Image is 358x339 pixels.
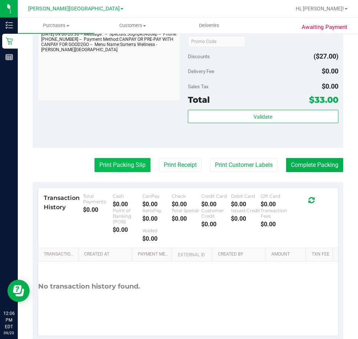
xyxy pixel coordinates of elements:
p: 12:06 PM EDT [3,310,14,330]
a: Txn Fee [312,251,330,257]
div: Cash [113,193,142,199]
div: $0.00 [172,215,201,222]
div: $0.00 [231,215,261,222]
span: Sales Tax [188,83,209,89]
span: [PERSON_NAME][GEOGRAPHIC_DATA] [28,6,120,12]
span: ($27.00) [314,52,338,60]
span: Awaiting Payment [302,23,347,32]
span: Hi, [PERSON_NAME]! [296,6,344,11]
inline-svg: Retail [6,37,13,45]
th: External ID [172,248,212,261]
span: $0.00 [322,82,338,90]
div: $0.00 [201,201,231,208]
a: Created By [218,251,263,257]
button: Complete Packing [286,158,343,172]
p: 09/23 [3,330,14,336]
span: Total [188,95,210,105]
div: $0.00 [113,201,142,208]
button: Validate [188,110,338,123]
div: $0.00 [142,201,172,208]
div: Issued Credit [231,208,261,213]
inline-svg: Reports [6,53,13,61]
span: $33.00 [309,95,338,105]
a: Deliveries [171,18,248,33]
div: $0.00 [172,201,201,208]
button: Print Receipt [159,158,202,172]
div: $0.00 [142,215,172,222]
button: Print Customer Labels [210,158,278,172]
div: $0.00 [261,221,290,228]
a: Purchases [18,18,95,33]
div: CanPay [142,193,172,199]
div: Gift Card [261,193,290,199]
inline-svg: Inventory [6,22,13,29]
a: Created At [84,251,129,257]
div: Debit Card [231,193,261,199]
div: $0.00 [142,235,172,242]
a: Transaction ID [44,251,76,257]
div: $0.00 [201,221,231,228]
a: Amount [271,251,303,257]
a: Customers [95,18,171,33]
a: Payment Method [138,251,169,257]
span: Delivery Fee [188,68,214,74]
button: Print Packing Slip [95,158,150,172]
div: Total Payments [83,193,113,204]
iframe: Resource center [7,280,30,302]
div: Transaction Fees [261,208,290,219]
input: Promo Code [188,36,245,47]
div: $0.00 [113,226,142,233]
div: Voided [142,228,172,233]
span: Validate [253,114,272,120]
div: Credit Card [201,193,231,199]
div: Total Spendr [172,208,201,213]
div: $0.00 [261,201,290,208]
span: Deliveries [189,22,229,29]
div: $0.00 [83,206,113,213]
div: Customer Credit [201,208,231,219]
div: No transaction history found. [38,261,140,312]
div: AeroPay [142,208,172,213]
span: Purchases [18,22,95,29]
div: Check [172,193,201,199]
span: Customers [95,22,171,29]
div: $0.00 [231,201,261,208]
span: Discounts [188,50,210,63]
span: $0.00 [322,67,338,75]
div: Point of Banking (POB) [113,208,142,224]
